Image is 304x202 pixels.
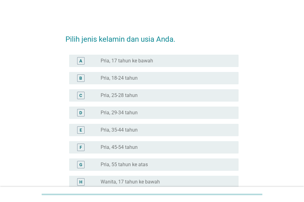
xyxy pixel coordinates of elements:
[101,179,160,185] label: Wanita, 17 tahun ke bawah
[80,127,82,133] div: E
[79,109,82,116] div: D
[101,144,138,150] label: Pria, 45-54 tahun
[101,127,138,133] label: Pria, 35-44 tahun
[101,75,138,81] label: Pria, 18-24 tahun
[101,92,138,99] label: Pria, 25-28 tahun
[65,27,239,45] h2: Pilih jenis kelamin dan usia Anda.
[79,75,82,81] div: B
[80,144,82,150] div: F
[79,161,82,168] div: G
[101,162,148,168] label: Pria, 55 tahun ke atas
[79,92,82,99] div: C
[101,58,153,64] label: Pria, 17 tahun ke bawah
[79,179,82,185] div: H
[101,110,138,116] label: Pria, 29-34 tahun
[79,57,82,64] div: A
